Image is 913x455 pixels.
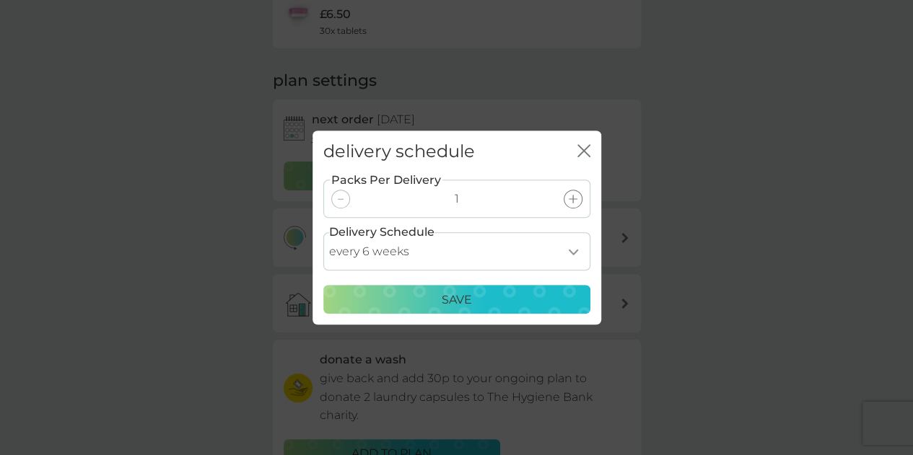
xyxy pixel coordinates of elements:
p: Save [442,291,472,309]
label: Packs Per Delivery [330,171,442,190]
p: 1 [455,190,459,208]
button: Save [323,285,590,314]
label: Delivery Schedule [329,223,434,242]
h2: delivery schedule [323,141,475,162]
button: close [577,144,590,159]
